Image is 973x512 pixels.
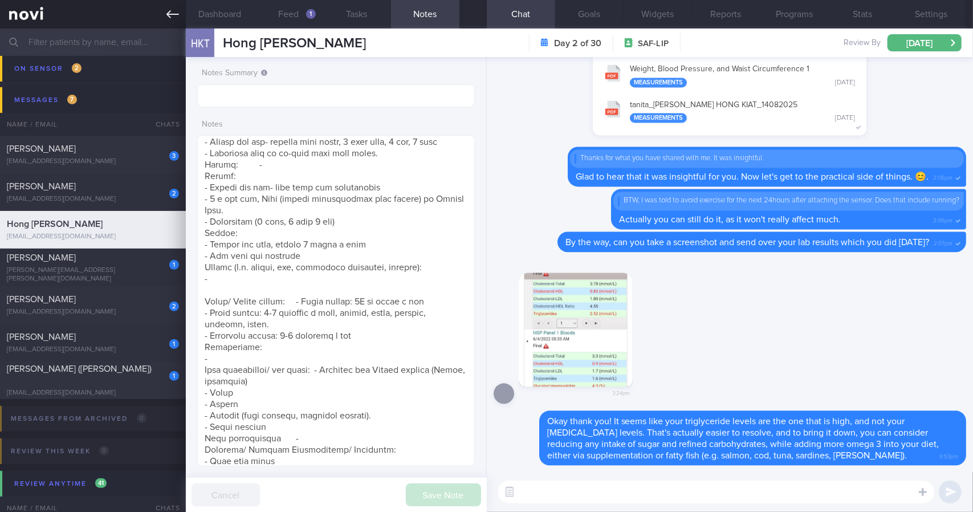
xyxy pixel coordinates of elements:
[7,233,179,241] div: [EMAIL_ADDRESS][DOMAIN_NAME]
[99,446,109,456] span: 0
[67,95,77,104] span: 7
[7,195,179,204] div: [EMAIL_ADDRESS][DOMAIN_NAME]
[934,237,952,247] span: 2:07pm
[202,68,470,79] label: Notes Summary
[169,151,179,161] div: 3
[7,220,103,229] span: Hong [PERSON_NAME]
[7,64,179,73] div: [EMAIL_ADDRESS][DOMAIN_NAME]
[519,273,633,387] img: Photo by
[7,295,76,304] span: [PERSON_NAME]
[95,478,107,488] span: 41
[547,417,939,460] span: Okay thank you! It seems like your triglyceride levels are the one that is high, and not your [ME...
[7,266,179,283] div: [PERSON_NAME][EMAIL_ADDRESS][PERSON_NAME][DOMAIN_NAME]
[630,78,687,87] div: Measurements
[638,38,669,50] span: SAF-LIP
[8,411,149,426] div: Messages from Archived
[565,238,929,247] span: By the way, can you take a screenshot and send over your lab results which you did [DATE]?
[137,413,146,423] span: 0
[8,444,112,459] div: Review this week
[7,182,76,191] span: [PERSON_NAME]
[7,157,179,166] div: [EMAIL_ADDRESS][DOMAIN_NAME]
[618,196,959,205] div: BTW, I was told to avoid exercise for the next 24hours after attaching the sensor. Does that incl...
[169,339,179,349] div: 1
[575,154,959,163] div: Thanks for what you have shared with me. It was insightful.
[630,113,687,123] div: Measurements
[619,215,841,224] span: Actually you can still do it, as it won't really affect much.
[887,34,962,51] button: [DATE]
[933,214,952,225] span: 2:06pm
[630,100,855,123] div: tanita_ [PERSON_NAME] HONG KIAT_ 14082025
[612,387,630,397] span: 3:24pm
[140,113,186,136] div: Chats
[7,144,76,153] span: [PERSON_NAME]
[223,36,366,50] span: Hong [PERSON_NAME]
[11,476,109,491] div: Review anytime
[7,364,152,373] span: [PERSON_NAME] ([PERSON_NAME])
[169,371,179,381] div: 1
[939,450,958,461] span: 9:53pm
[7,253,76,262] span: [PERSON_NAME]
[169,260,179,270] div: 1
[7,308,179,316] div: [EMAIL_ADDRESS][DOMAIN_NAME]
[306,9,316,19] div: 1
[7,332,76,342] span: [PERSON_NAME]
[7,51,103,60] span: Hong [PERSON_NAME]
[7,346,179,354] div: [EMAIL_ADDRESS][DOMAIN_NAME]
[7,389,179,397] div: [EMAIL_ADDRESS][DOMAIN_NAME]
[169,302,179,311] div: 2
[169,189,179,198] div: 2
[11,92,80,108] div: Messages
[844,38,881,48] span: Review By
[835,79,855,87] div: [DATE]
[599,57,861,93] button: Weight, Blood Pressure, and Waist Circumference 1 Measurements [DATE]
[835,114,855,123] div: [DATE]
[183,22,217,66] div: HKT
[599,93,861,129] button: tanita_[PERSON_NAME] HONG KIAT_14082025 Measurements [DATE]
[933,171,952,182] span: 2:06pm
[630,64,855,87] div: Weight, Blood Pressure, and Waist Circumference 1
[554,38,601,49] strong: Day 2 of 30
[576,172,929,181] span: Glad to hear that it was insightful for you. Now let's get to the practical side of things. 😊.
[202,120,470,130] label: Notes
